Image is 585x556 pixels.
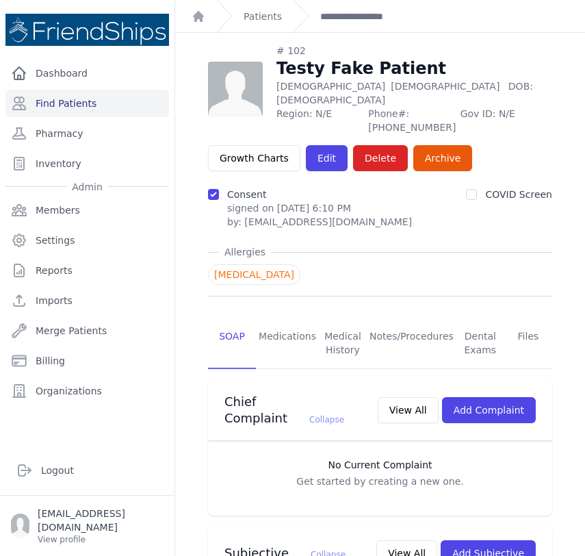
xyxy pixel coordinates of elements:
[5,90,169,117] a: Find Patients
[208,318,256,369] a: SOAP
[224,394,367,427] h3: Chief Complaint
[244,10,282,23] a: Patients
[442,397,536,423] button: Add Complaint
[38,507,164,534] p: [EMAIL_ADDRESS][DOMAIN_NAME]
[368,107,452,134] span: Phone#: [PHONE_NUMBER]
[11,457,164,484] a: Logout
[222,475,538,488] p: Get started by creating a new one.
[219,245,271,259] span: Allergies
[276,79,552,107] p: [DEMOGRAPHIC_DATA]
[38,534,164,545] p: View profile
[367,318,456,369] a: Notes/Procedures
[276,44,552,58] div: # 102
[5,317,169,344] a: Merge Patients
[222,458,538,472] h3: No Current Complaint
[504,318,552,369] a: Files
[66,180,108,194] span: Admin
[227,201,412,215] p: signed on [DATE] 6:10 PM
[413,145,472,171] a: Archive
[208,264,300,285] span: [MEDICAL_DATA]
[5,257,169,284] a: Reports
[276,58,552,79] h1: Testy Fake Patient
[460,107,552,134] span: Gov ID: N/E
[319,318,367,369] a: Medical History
[5,347,169,375] a: Billing
[5,150,169,177] a: Inventory
[276,107,360,134] span: Region: N/E
[378,397,439,423] button: View All
[5,197,169,224] a: Members
[208,145,300,171] a: Growth Charts
[208,318,552,369] nav: Tabs
[227,189,266,200] label: Consent
[5,120,169,147] a: Pharmacy
[11,507,164,545] a: [EMAIL_ADDRESS][DOMAIN_NAME] View profile
[256,318,319,369] a: Medications
[5,287,169,314] a: Imports
[208,62,263,116] img: person-242608b1a05df3501eefc295dc1bc67a.jpg
[485,189,552,200] label: COVID Screen
[5,377,169,405] a: Organizations
[5,227,169,254] a: Settings
[456,318,504,369] a: Dental Exams
[227,215,412,229] div: by: [EMAIL_ADDRESS][DOMAIN_NAME]
[5,14,169,46] img: Medical Missions EMR
[309,415,344,425] span: Collapse
[5,60,169,87] a: Dashboard
[353,145,408,171] button: Delete
[306,145,348,171] a: Edit
[391,81,499,92] span: [DEMOGRAPHIC_DATA]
